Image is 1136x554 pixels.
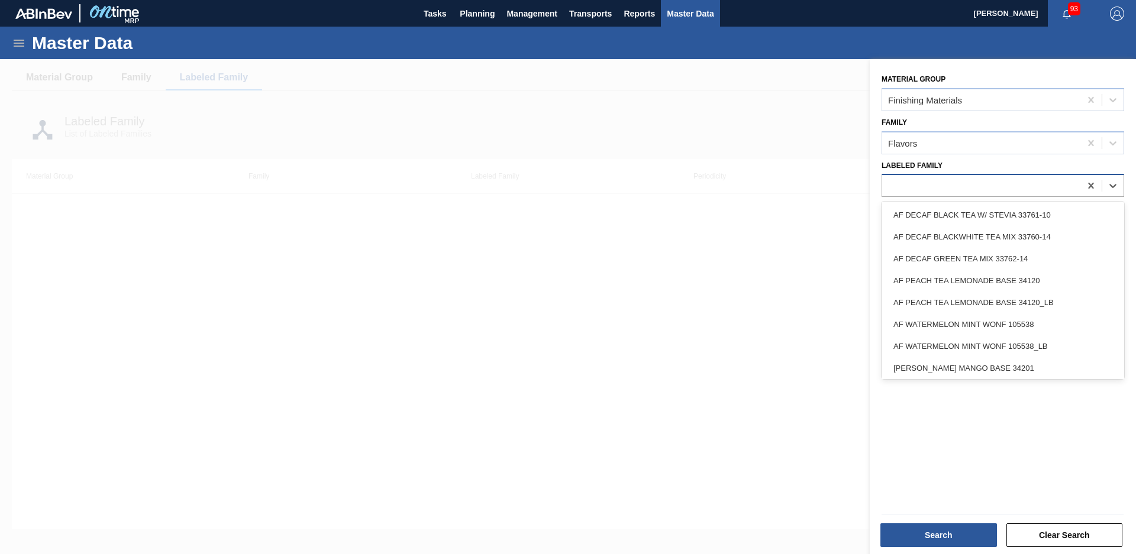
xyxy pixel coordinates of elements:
[882,118,907,127] label: Family
[888,138,917,148] div: Flavors
[1068,2,1080,15] span: 93
[882,248,1124,270] div: AF DECAF GREEN TEA MIX 33762-14
[882,313,1124,335] div: AF WATERMELON MINT WONF 105538
[569,7,612,21] span: Transports
[882,161,943,170] label: Labeled Family
[888,95,962,105] div: Finishing Materials
[624,7,655,21] span: Reports
[882,357,1124,379] div: [PERSON_NAME] MANGO BASE 34201
[667,7,714,21] span: Master Data
[15,8,72,19] img: TNhmsLtSVTkK8tSr43FrP2fwEKptu5GPRR3wAAAABJRU5ErkJggg==
[882,75,945,83] label: Material Group
[882,335,1124,357] div: AF WATERMELON MINT WONF 105538_LB
[1006,523,1123,547] button: Clear Search
[506,7,557,21] span: Management
[882,204,1124,226] div: AF DECAF BLACK TEA W/ STEVIA 33761-10
[1048,5,1086,22] button: Notifications
[460,7,495,21] span: Planning
[880,523,997,547] button: Search
[882,291,1124,313] div: AF PEACH TEA LEMONADE BASE 34120_LB
[1110,7,1124,21] img: Logout
[32,36,242,50] h1: Master Data
[882,226,1124,248] div: AF DECAF BLACKWHITE TEA MIX 33760-14
[422,7,448,21] span: Tasks
[882,270,1124,291] div: AF PEACH TEA LEMONADE BASE 34120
